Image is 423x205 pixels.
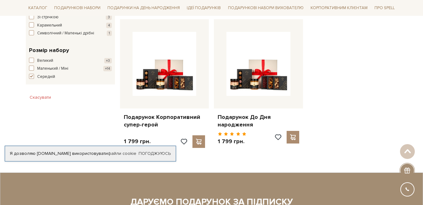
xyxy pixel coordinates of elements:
[308,3,370,13] a: Корпоративним клієнтам
[52,3,103,13] a: Подарункові набори
[106,15,112,20] span: 3
[29,14,112,20] button: Зі стрічкою 3
[29,66,112,72] button: Маленький / Міні +14
[37,66,68,72] span: Маленький / Міні
[139,151,171,156] a: Погоджуюсь
[372,3,397,13] a: Про Spell
[218,138,246,145] p: 1 799 грн.
[124,138,151,145] p: 1 799 грн.
[226,3,306,13] a: Подарункові набори вихователю
[29,74,112,80] button: Середній
[124,114,205,128] a: Подарунок Корпоративний супер-герой
[106,23,112,28] span: 4
[5,151,176,156] div: Я дозволяю [DOMAIN_NAME] використовувати
[184,3,223,13] a: Ідеї подарунків
[29,22,112,29] button: Карамельний 4
[37,74,55,80] span: Середній
[107,31,112,36] span: 1
[37,58,53,64] span: Великий
[29,30,112,37] button: Символічний / Маленькі дрібні 1
[29,58,112,64] button: Великий +3
[218,114,299,128] a: Подарунок До Дня народження
[26,3,50,13] a: Каталог
[103,66,112,71] span: +14
[108,151,136,156] a: файли cookie
[37,30,94,37] span: Символічний / Маленькі дрібні
[37,14,59,20] span: Зі стрічкою
[29,46,69,55] span: Розмір набору
[105,3,182,13] a: Подарунки на День народження
[104,58,112,63] span: +3
[37,22,62,29] span: Карамельний
[26,92,55,102] button: Скасувати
